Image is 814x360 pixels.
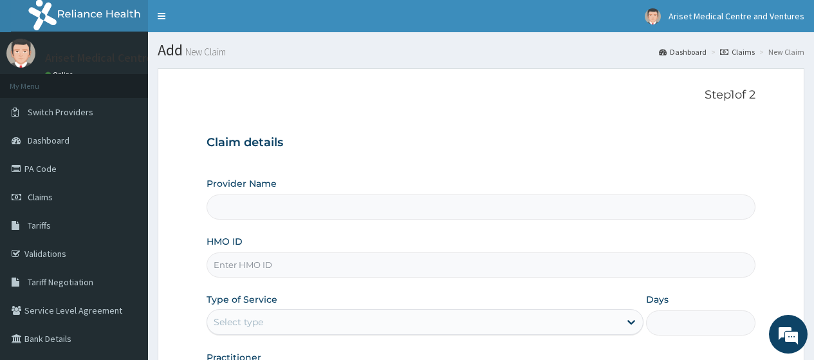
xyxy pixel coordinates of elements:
div: Select type [214,316,263,328]
img: User Image [6,39,35,68]
p: Step 1 of 2 [207,88,755,102]
span: Tariffs [28,220,51,231]
input: Enter HMO ID [207,252,755,278]
label: HMO ID [207,235,243,248]
label: Provider Name [207,177,277,190]
h3: Claim details [207,136,755,150]
p: Ariset Medical Centre and Ventures [45,52,222,64]
img: User Image [645,8,661,24]
h1: Add [158,42,804,59]
span: Claims [28,191,53,203]
small: New Claim [183,47,226,57]
li: New Claim [756,46,804,57]
a: Claims [720,46,755,57]
a: Dashboard [659,46,707,57]
label: Days [646,293,669,306]
span: Switch Providers [28,106,93,118]
span: Ariset Medical Centre and Ventures [669,10,804,22]
a: Online [45,70,76,79]
span: Tariff Negotiation [28,276,93,288]
span: Dashboard [28,135,69,146]
label: Type of Service [207,293,277,306]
